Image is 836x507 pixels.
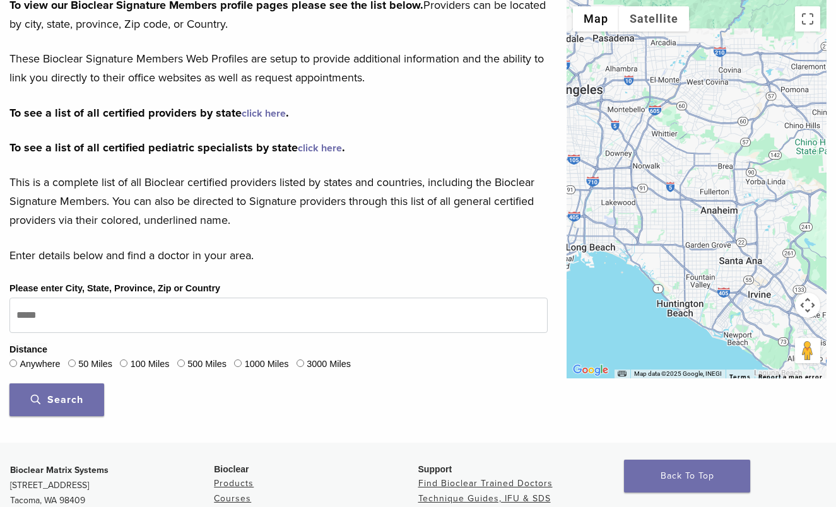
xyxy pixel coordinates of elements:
button: Show satellite imagery [619,6,689,32]
strong: To see a list of all certified pediatric specialists by state . [9,141,345,154]
p: These Bioclear Signature Members Web Profiles are setup to provide additional information and the... [9,49,548,87]
span: Map data ©2025 Google, INEGI [634,370,722,377]
button: Keyboard shortcuts [618,370,627,378]
label: 100 Miles [131,358,170,371]
button: Map camera controls [795,293,820,318]
label: 50 Miles [78,358,112,371]
a: Bioclear [622,471,649,484]
legend: Distance [9,343,47,357]
span: Bioclear [214,464,249,474]
a: Report a map error [758,373,823,380]
span: Search [31,393,83,406]
img: Google [570,362,611,378]
button: Search [9,383,104,416]
p: This is a complete list of all Bioclear certified providers listed by states and countries, inclu... [9,173,548,230]
label: Please enter City, State, Province, Zip or Country [9,282,220,296]
label: 3000 Miles [307,358,351,371]
a: Technique Guides, IFU & SDS [418,493,551,504]
strong: Bioclear Matrix Systems [10,465,109,475]
label: Anywhere [20,358,60,371]
a: Back To Top [624,460,750,492]
a: Products [214,478,254,489]
a: Terms (opens in new tab) [729,373,751,381]
span: Support [418,464,452,474]
label: 500 Miles [187,358,227,371]
p: Enter details below and find a doctor in your area. [9,246,548,265]
a: click here [242,107,286,120]
button: Drag Pegman onto the map to open Street View [795,338,820,363]
a: Courses [214,493,251,504]
a: Open this area in Google Maps (opens a new window) [570,362,611,378]
button: Toggle fullscreen view [795,6,820,32]
button: Show street map [573,6,619,32]
strong: To see a list of all certified providers by state . [9,106,289,120]
a: Find Bioclear Trained Doctors [418,478,553,489]
label: 1000 Miles [245,358,289,371]
a: click here [298,142,342,154]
